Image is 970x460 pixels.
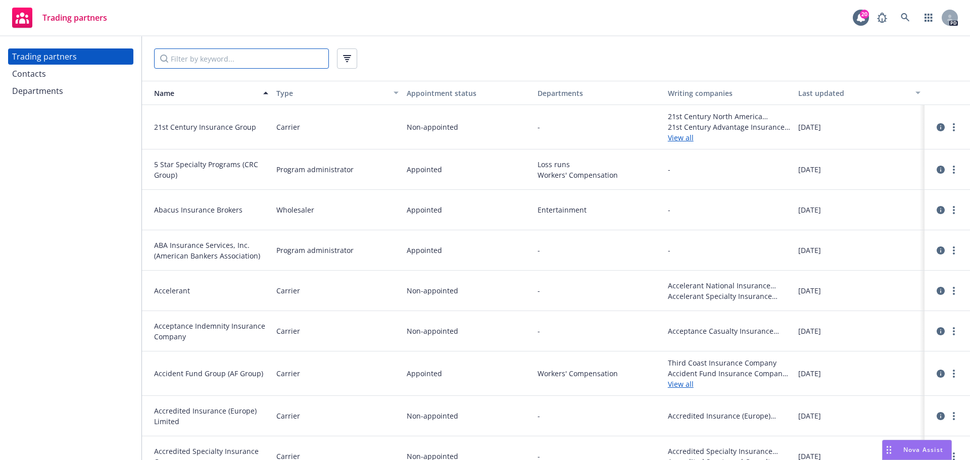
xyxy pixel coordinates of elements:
[935,368,947,380] a: circleInformation
[12,48,77,65] div: Trading partners
[403,81,533,105] button: Appointment status
[538,122,540,132] span: -
[668,368,790,379] span: Accident Fund Insurance Company of America
[668,446,790,456] span: Accredited Specialty Insurance Company
[668,132,790,143] a: View all
[948,244,960,257] a: more
[935,121,947,133] a: circleInformation
[407,368,442,379] span: Appointed
[668,122,790,132] span: 21st Century Advantage Insurance Company
[276,88,387,98] div: Type
[407,122,458,132] span: Non-appointed
[407,245,442,255] span: Appointed
[895,8,915,28] a: Search
[538,368,660,379] span: Workers' Compensation
[276,368,300,379] span: Carrier
[407,326,458,336] span: Non-appointed
[668,245,670,255] span: -
[538,170,660,180] span: Workers' Compensation
[276,122,300,132] span: Carrier
[407,285,458,296] span: Non-appointed
[668,411,790,421] span: Accredited Insurance (Europe) Limited
[12,66,46,82] div: Contacts
[8,4,111,32] a: Trading partners
[935,204,947,216] a: circleInformation
[668,357,790,368] span: Third Coast Insurance Company
[407,411,458,421] span: Non-appointed
[798,285,821,296] span: [DATE]
[882,440,952,460] button: Nova Assist
[948,410,960,422] a: more
[154,48,329,69] input: Filter by keyword...
[798,205,821,215] span: [DATE]
[538,159,660,170] span: Loss runs
[935,325,947,337] a: circleInformation
[407,88,529,98] div: Appointment status
[154,368,268,379] span: Accident Fund Group (AF Group)
[146,88,257,98] div: Name
[918,8,939,28] a: Switch app
[276,205,314,215] span: Wholesaler
[668,88,790,98] div: Writing companies
[798,122,821,132] span: [DATE]
[276,326,300,336] span: Carrier
[668,164,670,175] span: -
[276,245,354,255] span: Program administrator
[948,164,960,176] a: more
[154,321,268,342] span: Acceptance Indemnity Insurance Company
[407,164,442,175] span: Appointed
[668,291,790,301] span: Accelerant Specialty Insurance Company
[8,83,133,99] a: Departments
[668,280,790,291] span: Accelerant National Insurance Company
[903,445,943,454] span: Nova Assist
[538,285,540,296] span: -
[883,440,895,459] div: Drag to move
[860,10,869,19] div: 20
[948,204,960,216] a: more
[276,164,354,175] span: Program administrator
[8,48,133,65] a: Trading partners
[538,326,540,336] span: -
[12,83,63,99] div: Departments
[935,285,947,297] a: circleInformation
[42,14,107,22] span: Trading partners
[538,205,660,215] span: Entertainment
[798,245,821,255] span: [DATE]
[935,164,947,176] a: circleInformation
[794,81,925,105] button: Last updated
[935,244,947,257] a: circleInformation
[142,81,272,105] button: Name
[668,111,790,122] span: 21st Century North America Insurance Company
[668,326,790,336] span: Acceptance Casualty Insurance Company
[668,379,790,389] a: View all
[798,411,821,421] span: [DATE]
[276,411,300,421] span: Carrier
[154,285,268,296] span: Accelerant
[948,368,960,380] a: more
[154,205,268,215] span: Abacus Insurance Brokers
[798,88,909,98] div: Last updated
[8,66,133,82] a: Contacts
[872,8,892,28] a: Report a Bug
[276,285,300,296] span: Carrier
[154,159,268,180] span: 5 Star Specialty Programs (CRC Group)
[538,411,540,421] span: -
[533,81,664,105] button: Departments
[154,405,268,427] span: Accredited Insurance (Europe) Limited
[538,88,660,98] div: Departments
[798,368,821,379] span: [DATE]
[798,326,821,336] span: [DATE]
[935,410,947,422] a: circleInformation
[272,81,403,105] button: Type
[948,121,960,133] a: more
[538,245,540,255] span: -
[948,285,960,297] a: more
[154,122,268,132] span: 21st Century Insurance Group
[407,205,442,215] span: Appointed
[154,240,268,261] span: ABA Insurance Services, Inc. (American Bankers Association)
[668,205,670,215] span: -
[798,164,821,175] span: [DATE]
[948,325,960,337] a: more
[664,81,794,105] button: Writing companies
